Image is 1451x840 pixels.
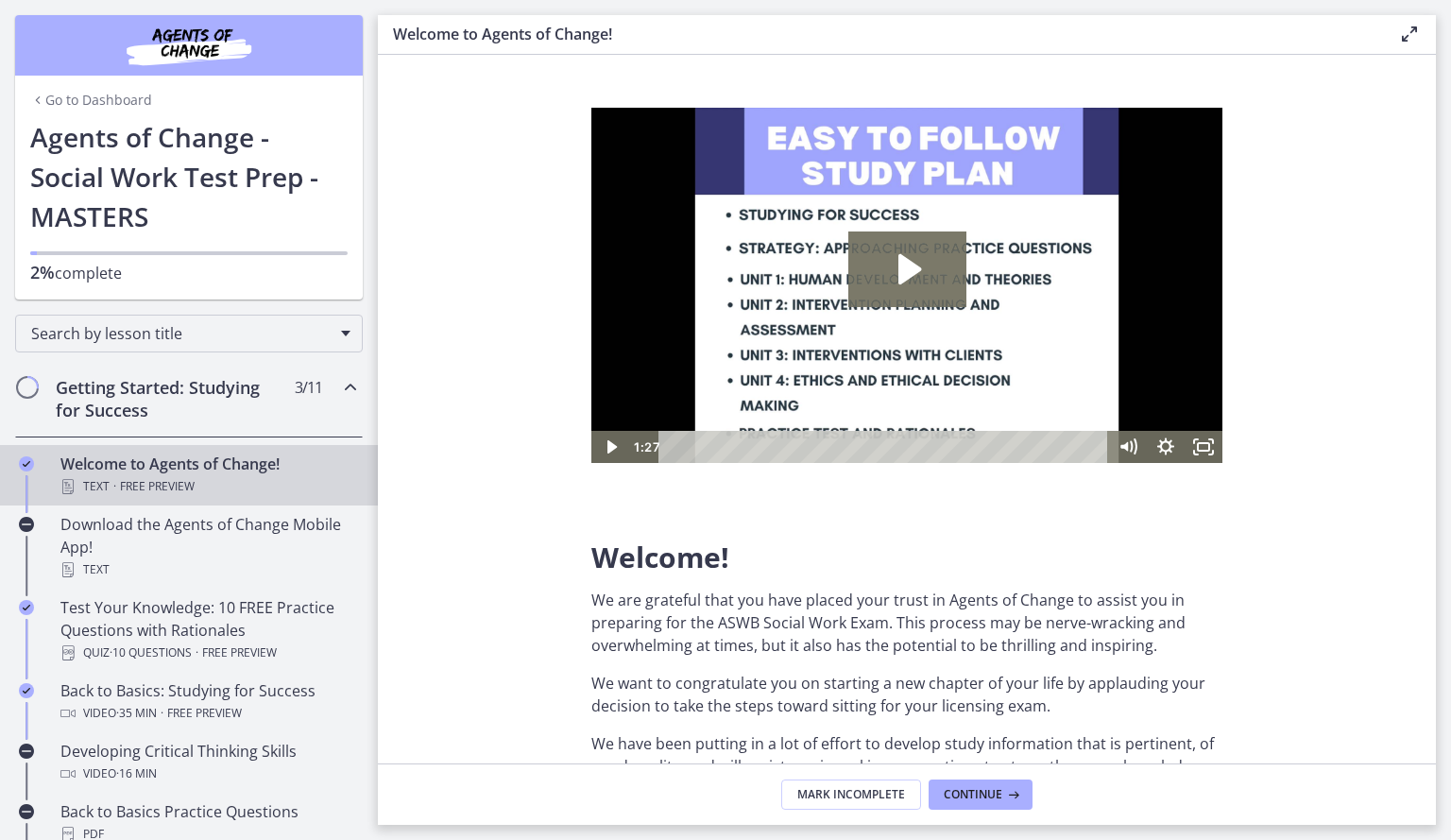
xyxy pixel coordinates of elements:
p: We are grateful that you have placed your trust in Agents of Change to assist you in preparing fo... [591,589,1222,657]
span: 3 / 11 [295,376,322,399]
span: Search by lesson title [31,323,332,344]
p: complete [30,261,348,284]
div: Developing Critical Thinking Skills [60,740,355,785]
img: Agents of Change [76,23,302,68]
i: Completed [19,600,34,615]
p: We want to congratulate you on starting a new chapter of your life by applauding your decision to... [591,672,1222,717]
button: Fullscreen [593,323,631,355]
a: Go to Dashboard [30,91,152,110]
span: Free preview [120,475,195,498]
div: Welcome to Agents of Change! [60,453,355,498]
div: Video [60,763,355,785]
h1: Agents of Change - Social Work Test Prep - MASTERS [30,117,348,236]
div: Text [60,475,355,498]
span: · 10 Questions [110,642,192,664]
div: Search by lesson title [15,315,363,352]
span: Free preview [202,642,277,664]
div: Video [60,702,355,725]
div: Download the Agents of Change Mobile App! [60,513,355,581]
span: Free preview [167,702,242,725]
div: Test Your Knowledge: 10 FREE Practice Questions with Rationales [60,596,355,664]
span: · [196,642,198,664]
button: Show settings menu [555,323,593,355]
button: Mark Incomplete [781,780,921,810]
span: Mark Incomplete [797,787,905,802]
span: · [161,702,163,725]
span: Welcome! [591,538,729,576]
span: · [113,475,116,498]
button: Mute [518,323,555,355]
h2: Getting Started: Studying for Success [56,376,286,421]
h3: Welcome to Agents of Change! [393,23,1368,45]
span: · 16 min [116,763,157,785]
span: Continue [944,787,1002,802]
span: · 35 min [116,702,157,725]
div: Quiz [60,642,355,664]
div: Text [60,558,355,581]
span: 2% [30,261,55,283]
button: Continue [929,780,1033,810]
div: Back to Basics: Studying for Success [60,679,355,725]
i: Completed [19,456,34,471]
div: Playbar [81,323,508,355]
button: Play Video: c1o6hcmjueu5qasqsu00.mp4 [257,124,375,199]
i: Completed [19,683,34,698]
